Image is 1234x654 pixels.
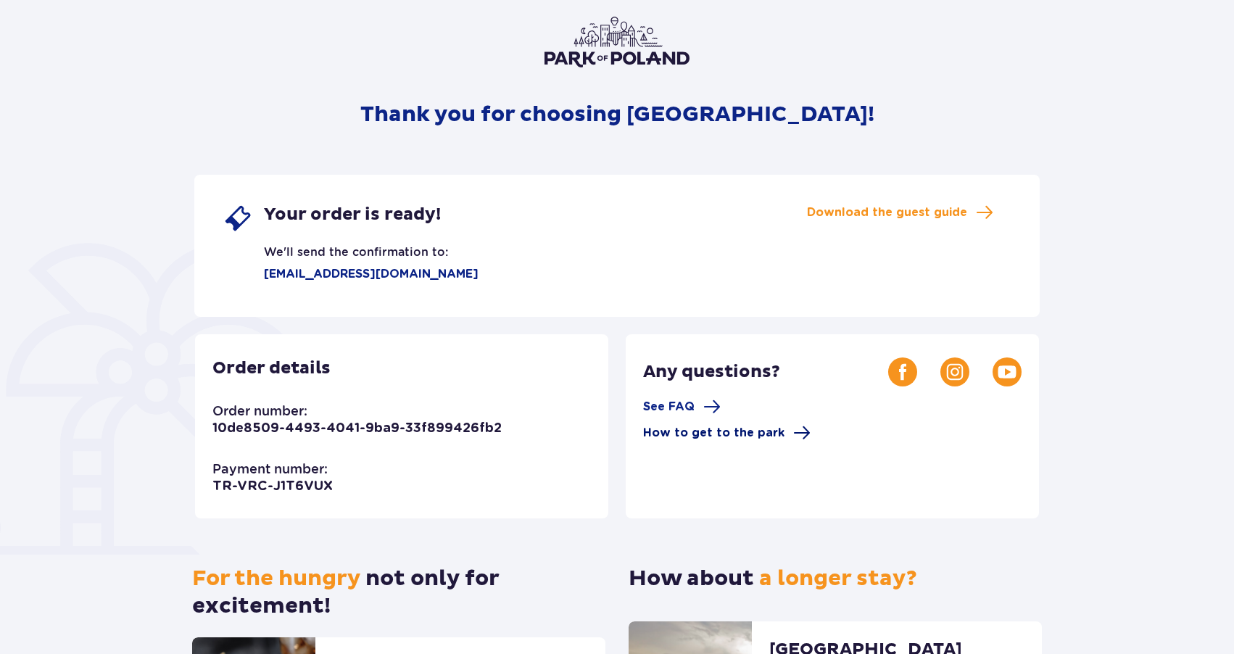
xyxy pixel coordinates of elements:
[643,425,784,441] span: How to get to the park
[192,565,605,620] p: not only for excitement!
[264,204,441,225] span: Your order is ready!
[212,460,328,478] p: Payment number:
[212,420,502,437] p: 10de8509-4493-4041-9ba9-33f899426fb2
[807,204,993,221] a: Download the guest guide
[360,101,874,128] p: Thank you for choosing [GEOGRAPHIC_DATA]!
[643,398,721,415] a: See FAQ
[212,402,307,420] p: Order number:
[940,357,969,386] img: Instagram
[629,565,917,592] p: How about
[759,565,917,592] span: a longer stay?
[212,478,333,495] p: TR-VRC-J1T6VUX
[643,361,888,383] p: Any questions?
[192,565,360,592] span: For the hungry
[993,357,1022,386] img: Youtube
[223,204,252,233] img: single ticket icon
[223,233,448,260] p: We'll send the confirmation to:
[223,266,479,282] p: [EMAIL_ADDRESS][DOMAIN_NAME]
[888,357,917,386] img: Facebook
[212,357,331,379] p: Order details
[544,17,690,67] img: Park of Poland logo
[643,399,695,415] span: See FAQ
[807,204,967,220] span: Download the guest guide
[643,424,811,442] a: How to get to the park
